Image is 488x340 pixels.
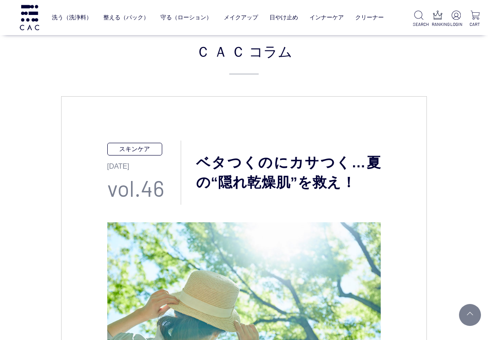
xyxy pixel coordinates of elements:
p: スキンケア [107,143,162,156]
a: インナーケア [310,8,344,27]
a: CART [469,11,481,28]
a: 守る（ローション） [160,8,212,27]
p: vol.46 [107,172,181,205]
a: SEARCH [413,11,425,28]
h1: ベタつくのにカサつく…夏の“隠れ乾燥肌”を救え！ [181,153,381,192]
p: RANKING [432,21,444,28]
a: RANKING [432,11,444,28]
p: LOGIN [450,21,462,28]
p: CART [469,21,481,28]
span: コラム [249,40,292,61]
a: メイクアップ [224,8,258,27]
a: 整える（パック） [103,8,149,27]
img: logo [18,5,40,30]
a: 洗う（洗浄料） [52,8,92,27]
a: クリーナー [355,8,384,27]
p: SEARCH [413,21,425,28]
p: [DATE] [107,156,181,172]
h2: ＣＡＣ [61,40,427,74]
a: 日やけ止め [269,8,298,27]
a: LOGIN [450,11,462,28]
